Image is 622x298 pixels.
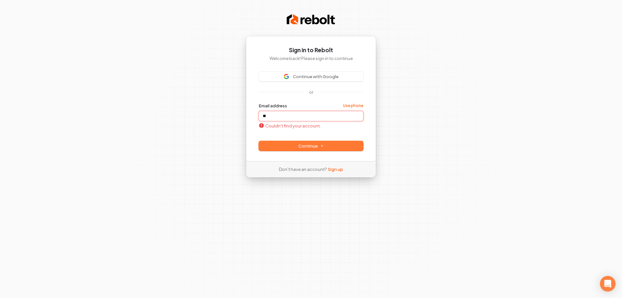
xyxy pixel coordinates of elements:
[259,46,363,54] h1: Sign in to Rebolt
[328,166,343,172] a: Sign up
[298,143,324,149] span: Continue
[259,103,287,109] label: Email address
[259,55,363,61] p: Welcome back! Please sign in to continue
[284,74,289,79] img: Sign in with Google
[279,166,327,172] span: Don’t have an account?
[343,103,363,108] a: Use phone
[293,74,339,79] span: Continue with Google
[259,123,321,129] p: Couldn't find your account.
[600,276,616,292] div: Open Intercom Messenger
[259,72,363,81] button: Sign in with GoogleContinue with Google
[287,13,335,26] img: Rebolt Logo
[309,89,313,95] p: or
[259,141,363,151] button: Continue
